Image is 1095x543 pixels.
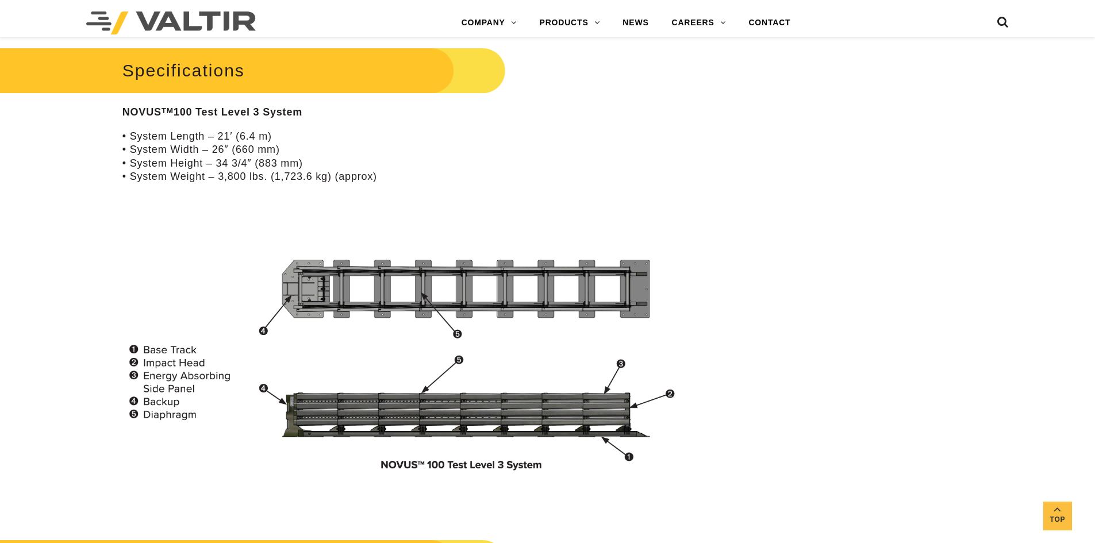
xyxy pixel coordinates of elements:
sup: TM [162,106,174,115]
strong: NOVUS 100 Test Level 3 System [122,106,302,118]
p: • System Length – 21′ (6.4 m) • System Width – 26″ (660 mm) • System Height – 34 3/4″ (883 mm) • ... [122,130,699,184]
img: Valtir [86,11,256,34]
a: NEWS [611,11,660,34]
a: PRODUCTS [528,11,612,34]
a: CONTACT [737,11,802,34]
a: Top [1043,502,1072,530]
span: Top [1043,513,1072,526]
a: COMPANY [450,11,528,34]
a: CAREERS [660,11,737,34]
